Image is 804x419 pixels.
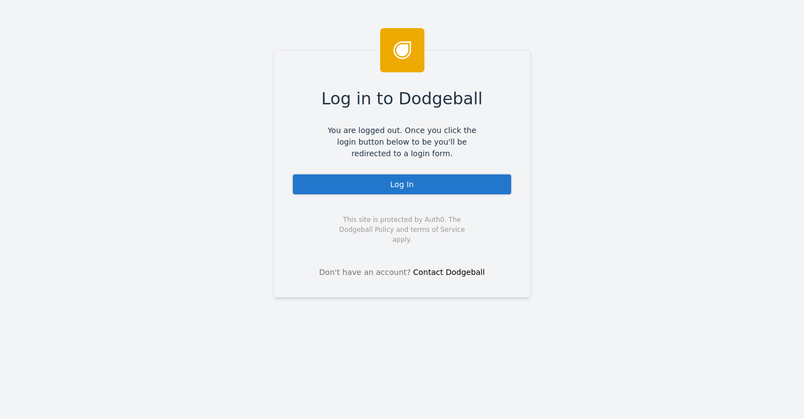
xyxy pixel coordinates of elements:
[413,268,485,277] a: Contact Dodgeball
[292,173,512,195] div: Log In
[319,125,485,160] span: You are logged out. Once you click the login button below to be you'll be redirected to a login f...
[329,215,475,245] span: This site is protected by Auth0. The Dodgeball Policy and terms of Service apply.
[322,86,483,111] span: Log in to Dodgeball
[319,267,411,278] span: Don't have an account?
